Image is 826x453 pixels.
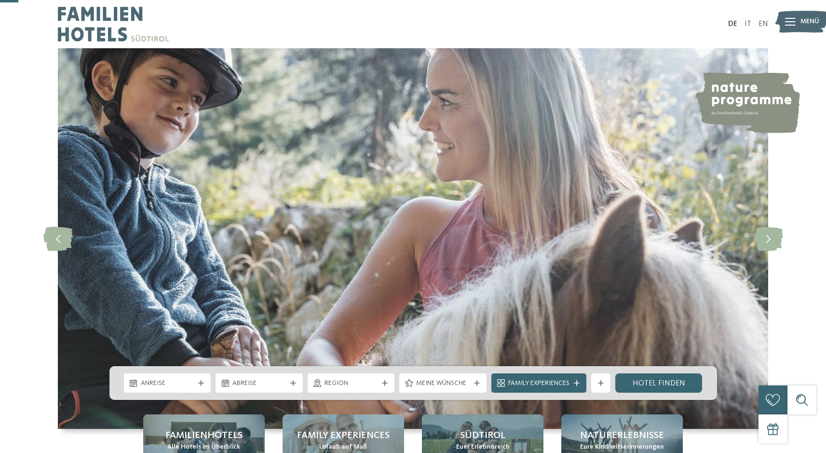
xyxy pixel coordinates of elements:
[167,442,240,452] span: Alle Hotels im Überblick
[58,48,768,429] img: Familienhotels Südtirol: The happy family places
[728,20,737,28] a: DE
[456,442,510,452] span: Euer Erlebnisreich
[319,442,367,452] span: Urlaub auf Maß
[580,442,664,452] span: Eure Kindheitserinnerungen
[460,429,505,442] span: Südtirol
[745,20,751,28] a: IT
[694,72,800,133] img: nature programme by Familienhotels Südtirol
[580,429,664,442] span: Naturerlebnisse
[325,379,378,388] span: Region
[141,379,194,388] span: Anreise
[297,429,390,442] span: Family Experiences
[232,379,286,388] span: Abreise
[508,379,569,388] span: Family Experiences
[615,373,703,393] a: Hotel finden
[416,379,470,388] span: Meine Wünsche
[800,17,819,27] span: Menü
[165,429,243,442] span: Familienhotels
[758,20,768,28] a: EN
